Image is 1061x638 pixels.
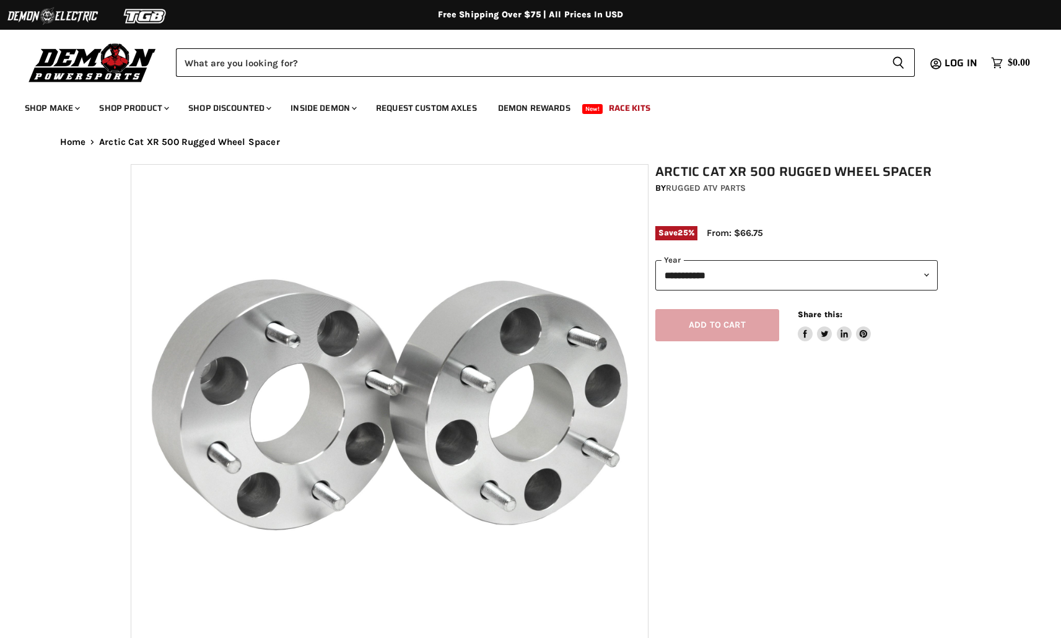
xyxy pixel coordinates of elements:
[367,95,486,121] a: Request Custom Axles
[985,54,1036,72] a: $0.00
[176,48,882,77] input: Search
[945,55,977,71] span: Log in
[666,183,746,193] a: Rugged ATV Parts
[707,227,763,238] span: From: $66.75
[1008,57,1030,69] span: $0.00
[25,40,160,84] img: Demon Powersports
[882,48,915,77] button: Search
[798,310,842,319] span: Share this:
[6,4,99,28] img: Demon Electric Logo 2
[15,95,87,121] a: Shop Make
[655,164,938,180] h1: Arctic Cat XR 500 Rugged Wheel Spacer
[90,95,177,121] a: Shop Product
[176,48,915,77] form: Product
[99,137,280,147] span: Arctic Cat XR 500 Rugged Wheel Spacer
[655,181,938,195] div: by
[179,95,279,121] a: Shop Discounted
[798,309,871,342] aside: Share this:
[35,137,1026,147] nav: Breadcrumbs
[655,260,938,291] select: year
[60,137,86,147] a: Home
[15,90,1027,121] ul: Main menu
[655,226,697,240] span: Save %
[939,58,985,69] a: Log in
[489,95,580,121] a: Demon Rewards
[600,95,660,121] a: Race Kits
[99,4,192,28] img: TGB Logo 2
[582,104,603,114] span: New!
[35,9,1026,20] div: Free Shipping Over $75 | All Prices In USD
[678,228,688,237] span: 25
[281,95,364,121] a: Inside Demon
